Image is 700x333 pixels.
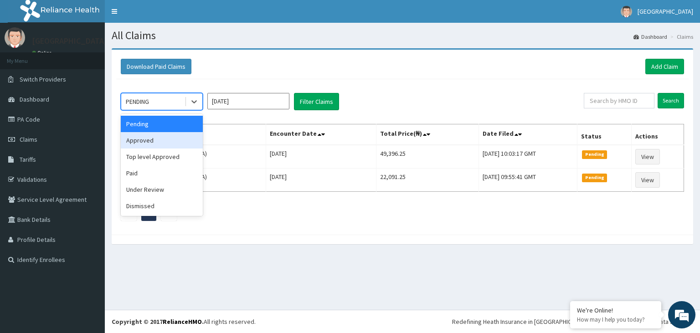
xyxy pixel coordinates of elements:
[633,33,667,41] a: Dashboard
[635,172,660,188] a: View
[5,27,25,48] img: User Image
[376,124,479,145] th: Total Price(₦)
[266,124,376,145] th: Encounter Date
[658,93,684,108] input: Search
[266,169,376,192] td: [DATE]
[582,174,607,182] span: Pending
[294,93,339,110] button: Filter Claims
[376,145,479,169] td: 49,396.25
[584,93,654,108] input: Search by HMO ID
[479,124,577,145] th: Date Filed
[121,198,203,214] div: Dismissed
[105,310,700,333] footer: All rights reserved.
[266,145,376,169] td: [DATE]
[376,169,479,192] td: 22,091.25
[121,59,191,74] button: Download Paid Claims
[121,165,203,181] div: Paid
[621,6,632,17] img: User Image
[121,116,203,132] div: Pending
[32,37,107,45] p: [GEOGRAPHIC_DATA]
[163,318,202,326] a: RelianceHMO
[452,317,693,326] div: Redefining Heath Insurance in [GEOGRAPHIC_DATA] using Telemedicine and Data Science!
[121,132,203,149] div: Approved
[479,145,577,169] td: [DATE] 10:03:17 GMT
[126,97,149,106] div: PENDING
[577,124,632,145] th: Status
[20,95,49,103] span: Dashboard
[121,149,203,165] div: Top level Approved
[632,124,684,145] th: Actions
[112,318,204,326] strong: Copyright © 2017 .
[635,149,660,164] a: View
[20,155,36,164] span: Tariffs
[479,169,577,192] td: [DATE] 09:55:41 GMT
[20,135,37,143] span: Claims
[20,75,66,83] span: Switch Providers
[207,93,289,109] input: Select Month and Year
[112,30,693,41] h1: All Claims
[668,33,693,41] li: Claims
[121,181,203,198] div: Under Review
[582,150,607,159] span: Pending
[577,316,654,323] p: How may I help you today?
[645,59,684,74] a: Add Claim
[638,7,693,15] span: [GEOGRAPHIC_DATA]
[32,50,54,56] a: Online
[577,306,654,314] div: We're Online!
